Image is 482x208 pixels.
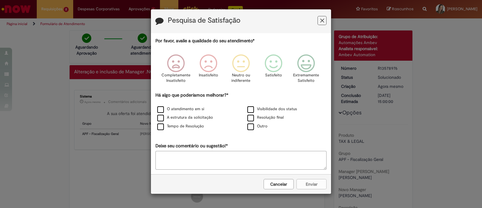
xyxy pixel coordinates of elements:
div: Extremamente Satisfeito [291,50,321,91]
label: A estrutura da solicitação [157,115,213,120]
div: Satisfeito [258,50,289,91]
p: Satisfeito [265,72,282,78]
div: Insatisfeito [193,50,224,91]
label: Outro [247,123,268,129]
label: O atendimento em si [157,106,204,112]
p: Completamente Insatisfeito [161,72,190,84]
p: Neutro ou indiferente [230,72,252,84]
div: Completamente Insatisfeito [160,50,191,91]
button: Cancelar [264,179,294,189]
label: Pesquisa de Satisfação [168,17,240,24]
label: Por favor, avalie a qualidade do seu atendimento* [155,38,255,44]
div: Há algo que poderíamos melhorar?* [155,92,327,131]
label: Deixe seu comentário ou sugestão!* [155,143,228,149]
label: Resolução final [247,115,284,120]
label: Visibilidade dos status [247,106,297,112]
div: Neutro ou indiferente [226,50,256,91]
label: Tempo de Resolução [157,123,204,129]
p: Extremamente Satisfeito [293,72,319,84]
p: Insatisfeito [199,72,218,78]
